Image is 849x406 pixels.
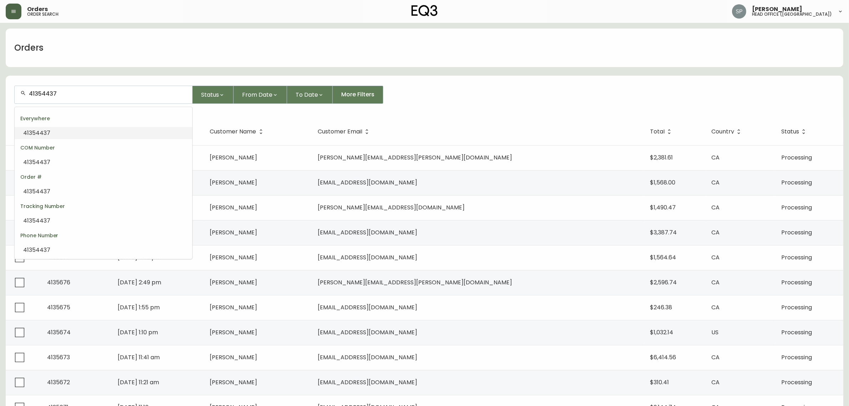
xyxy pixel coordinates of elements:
[210,203,257,212] span: [PERSON_NAME]
[650,130,665,134] span: Total
[15,198,192,215] div: Tracking Number
[118,353,160,361] span: [DATE] 11:41 am
[318,128,372,135] span: Customer Email
[27,12,58,16] h5: order search
[210,303,257,311] span: [PERSON_NAME]
[318,353,417,361] span: [EMAIL_ADDRESS][DOMAIN_NAME]
[210,178,257,187] span: [PERSON_NAME]
[318,153,512,162] span: [PERSON_NAME][EMAIL_ADDRESS][PERSON_NAME][DOMAIN_NAME]
[411,5,438,16] img: logo
[711,153,720,162] span: CA
[210,278,257,286] span: [PERSON_NAME]
[118,378,159,386] span: [DATE] 11:21 am
[47,353,70,361] span: 4135673
[210,130,256,134] span: Customer Name
[650,203,676,212] span: $1,490.47
[14,42,44,54] h1: Orders
[711,203,720,212] span: CA
[781,228,812,237] span: Processing
[118,303,160,311] span: [DATE] 1:55 pm
[781,353,812,361] span: Processing
[29,90,186,97] input: Search
[781,328,812,336] span: Processing
[15,168,192,186] div: Order #
[23,217,50,225] span: 41354437
[242,90,272,99] span: From Date
[732,4,746,19] img: 0cb179e7bf3690758a1aaa5f0aafa0b4
[711,303,720,311] span: CA
[781,153,812,162] span: Processing
[711,353,720,361] span: CA
[210,378,257,386] span: [PERSON_NAME]
[47,378,70,386] span: 4135672
[210,228,257,237] span: [PERSON_NAME]
[341,91,374,98] span: More Filters
[210,328,257,336] span: [PERSON_NAME]
[650,378,669,386] span: $310.41
[318,303,417,311] span: [EMAIL_ADDRESS][DOMAIN_NAME]
[711,228,720,237] span: CA
[201,90,219,99] span: Status
[711,128,743,135] span: Country
[650,178,675,187] span: $1,568.00
[711,130,734,134] span: Country
[210,353,257,361] span: [PERSON_NAME]
[318,178,417,187] span: [EMAIL_ADDRESS][DOMAIN_NAME]
[23,246,50,254] span: 41354437
[781,278,812,286] span: Processing
[23,187,50,196] span: 41354437
[781,378,812,386] span: Processing
[23,158,50,166] span: 41354437
[781,128,808,135] span: Status
[118,328,158,336] span: [DATE] 1:10 pm
[781,203,812,212] span: Processing
[47,328,71,336] span: 4135674
[711,378,720,386] span: CA
[15,227,192,244] div: Phone Number
[287,86,333,104] button: To Date
[781,130,799,134] span: Status
[318,203,465,212] span: [PERSON_NAME][EMAIL_ADDRESS][DOMAIN_NAME]
[47,303,70,311] span: 4135675
[23,129,50,137] span: 41354437
[318,253,417,262] span: [EMAIL_ADDRESS][DOMAIN_NAME]
[118,278,161,286] span: [DATE] 2:49 pm
[318,328,417,336] span: [EMAIL_ADDRESS][DOMAIN_NAME]
[650,153,673,162] span: $2,381.61
[210,253,257,262] span: [PERSON_NAME]
[234,86,287,104] button: From Date
[318,228,417,237] span: [EMAIL_ADDRESS][DOMAIN_NAME]
[781,178,812,187] span: Processing
[210,128,266,135] span: Customer Name
[318,378,417,386] span: [EMAIL_ADDRESS][DOMAIN_NAME]
[296,90,318,99] span: To Date
[15,139,192,156] div: COM Number
[650,128,674,135] span: Total
[650,303,672,311] span: $246.38
[650,228,677,237] span: $3,387.74
[650,278,677,286] span: $2,596.74
[711,253,720,262] span: CA
[333,86,383,104] button: More Filters
[210,153,257,162] span: [PERSON_NAME]
[752,6,802,12] span: [PERSON_NAME]
[711,178,720,187] span: CA
[47,278,70,286] span: 4135676
[27,6,48,12] span: Orders
[781,253,812,262] span: Processing
[711,328,718,336] span: US
[650,253,676,262] span: $1,564.64
[711,278,720,286] span: CA
[752,12,832,16] h5: head office ([GEOGRAPHIC_DATA])
[650,353,676,361] span: $6,414.56
[781,303,812,311] span: Processing
[650,328,673,336] span: $1,032.14
[318,278,512,286] span: [PERSON_NAME][EMAIL_ADDRESS][PERSON_NAME][DOMAIN_NAME]
[318,130,362,134] span: Customer Email
[193,86,234,104] button: Status
[15,110,192,127] div: Everywhere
